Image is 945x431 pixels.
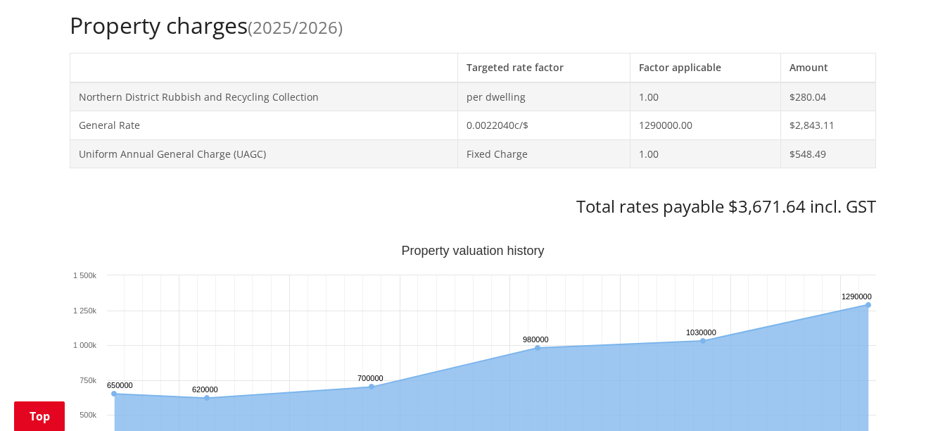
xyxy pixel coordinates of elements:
[248,15,343,39] span: (2025/2026)
[401,244,544,258] text: Property valuation history
[111,391,117,396] path: Wednesday, Oct 27, 11:00, 650,000. Capital Value.
[72,341,96,349] text: 1 000k
[630,139,781,168] td: 1.00
[842,292,872,301] text: 1290000
[72,271,96,280] text: 1 500k
[457,139,630,168] td: Fixed Charge
[535,345,540,351] path: Saturday, Jun 30, 12:00, 980,000. Capital Value.
[781,53,875,82] th: Amount
[686,328,716,337] text: 1030000
[865,302,870,308] path: Sunday, Jun 30, 12:00, 1,290,000. Capital Value.
[70,139,457,168] td: Uniform Annual General Charge (UAGC)
[107,381,133,389] text: 650000
[14,401,65,431] a: Top
[880,372,931,423] iframe: Messenger Launcher
[523,335,549,344] text: 980000
[457,82,630,111] td: per dwelling
[781,82,875,111] td: $280.04
[72,306,96,315] text: 1 250k
[70,111,457,140] td: General Rate
[70,12,876,39] h2: Property charges
[630,111,781,140] td: 1290000.00
[204,395,210,401] path: Saturday, Jun 30, 12:00, 620,000. Capital Value.
[457,111,630,140] td: 0.0022040c/$
[80,411,96,419] text: 500k
[700,338,706,344] path: Wednesday, Jun 30, 12:00, 1,030,000. Capital Value.
[357,374,383,382] text: 700000
[781,111,875,140] td: $2,843.11
[80,376,96,385] text: 750k
[781,139,875,168] td: $548.49
[630,53,781,82] th: Factor applicable
[630,82,781,111] td: 1.00
[70,82,457,111] td: Northern District Rubbish and Recycling Collection
[369,384,374,389] path: Tuesday, Jun 30, 12:00, 700,000. Capital Value.
[192,385,218,394] text: 620000
[457,53,630,82] th: Targeted rate factor
[70,196,876,217] h3: Total rates payable $3,671.64 incl. GST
